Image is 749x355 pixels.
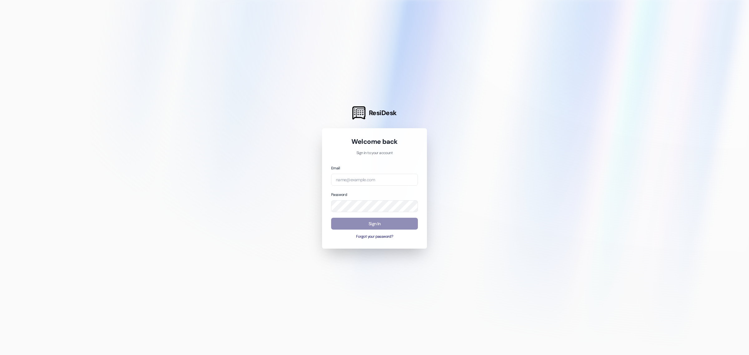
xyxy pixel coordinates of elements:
button: Forgot your password? [331,234,418,240]
p: Sign in to your account [331,150,418,156]
span: ResiDesk [369,109,397,117]
button: Sign In [331,218,418,230]
h1: Welcome back [331,137,418,146]
img: ResiDesk Logo [352,106,365,119]
label: Email [331,166,340,171]
label: Password [331,192,347,197]
input: name@example.com [331,174,418,186]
